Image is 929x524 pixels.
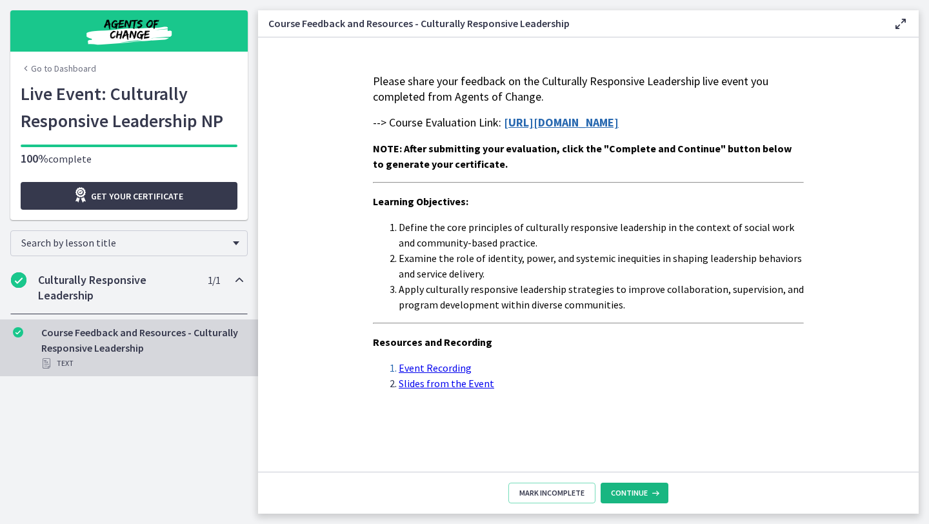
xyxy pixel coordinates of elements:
[508,483,595,503] button: Mark Incomplete
[373,336,492,348] span: Resources and Recording
[373,195,468,208] span: Learning Objectives:
[399,377,494,390] a: Slides from the Event
[399,250,804,281] li: Examine the role of identity, power, and systemic inequities in shaping leadership behaviors and ...
[13,327,23,338] i: Completed
[399,361,472,374] a: Event Recording
[373,74,768,104] span: Please share your feedback on the Culturally Responsive Leadership live event you completed from ...
[21,151,237,166] p: complete
[21,151,48,166] span: 100%
[52,15,206,46] img: Agents of Change
[208,272,220,288] span: 1 / 1
[21,182,237,210] a: Get your certificate
[268,15,872,31] h3: Course Feedback and Resources - Culturally Responsive Leadership
[373,142,792,170] span: NOTE: After submitting your evaluation, click the "Complete and Continue" button below to generat...
[38,272,195,303] h2: Culturally Responsive Leadership
[399,281,804,312] li: Apply culturally responsive leadership strategies to improve collaboration, supervision, and prog...
[11,272,26,288] i: Completed
[41,325,243,371] div: Course Feedback and Resources - Culturally Responsive Leadership
[611,488,648,498] span: Continue
[601,483,668,503] button: Continue
[21,80,237,134] h1: Live Event: Culturally Responsive Leadership NP
[504,115,619,130] a: [URL][DOMAIN_NAME]
[73,187,91,203] i: Opens in a new window
[373,115,504,130] span: --> Course Evaluation Link:
[91,188,183,204] span: Get your certificate
[21,62,96,75] a: Go to Dashboard
[41,356,243,371] div: Text
[21,236,226,249] span: Search by lesson title
[10,230,248,256] div: Search by lesson title
[519,488,584,498] span: Mark Incomplete
[399,219,804,250] li: Define the core principles of culturally responsive leadership in the context of social work and ...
